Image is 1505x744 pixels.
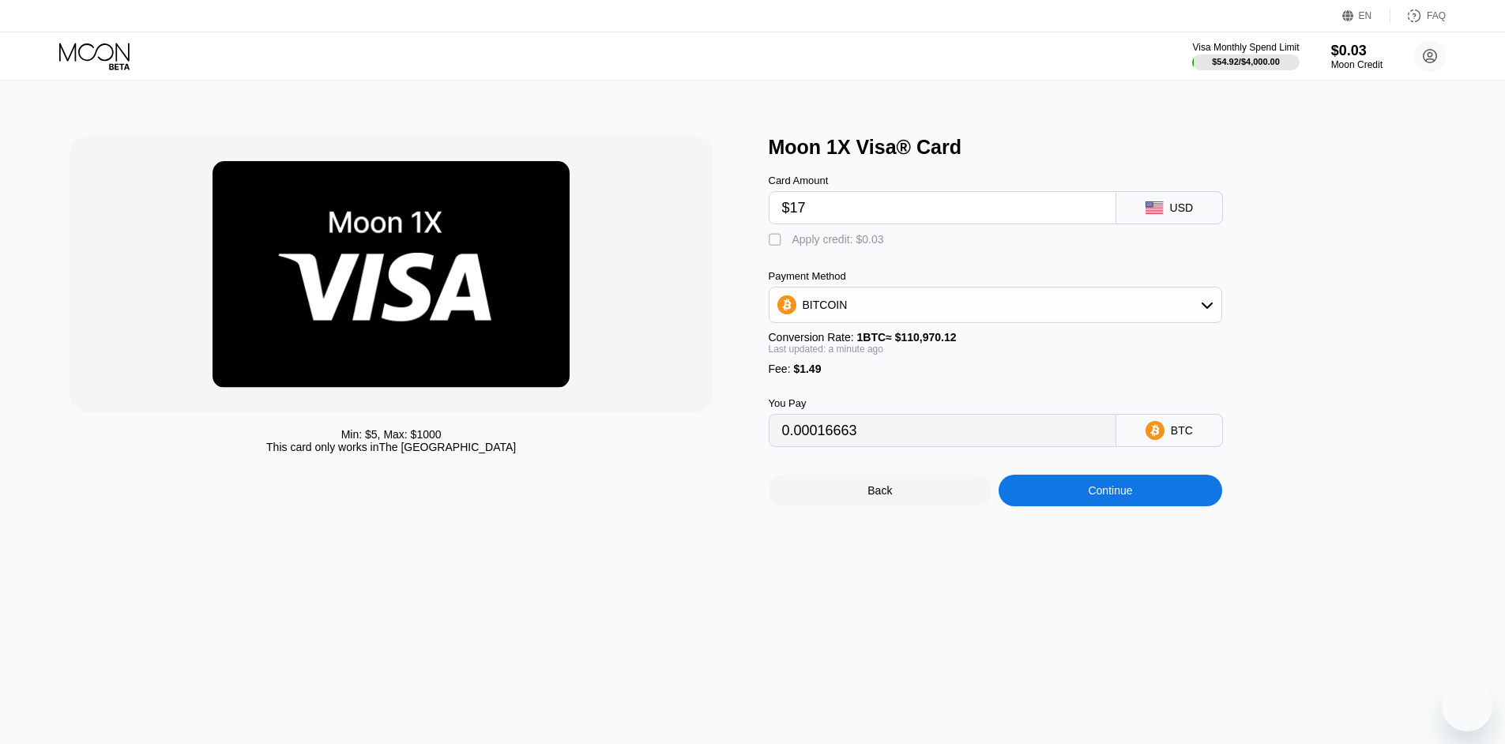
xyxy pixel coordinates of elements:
[769,397,1116,409] div: You Pay
[1331,43,1383,70] div: $0.03Moon Credit
[1427,10,1446,21] div: FAQ
[1442,681,1492,731] iframe: Button to launch messaging window
[1171,424,1193,437] div: BTC
[1212,57,1280,66] div: $54.92 / $4,000.00
[1390,8,1446,24] div: FAQ
[266,441,516,453] div: This card only works in The [GEOGRAPHIC_DATA]
[341,428,442,441] div: Min: $ 5 , Max: $ 1000
[792,233,884,246] div: Apply credit: $0.03
[769,331,1222,344] div: Conversion Rate:
[769,289,1221,321] div: BITCOIN
[769,475,992,506] div: Back
[999,475,1222,506] div: Continue
[769,344,1222,355] div: Last updated: a minute ago
[769,270,1222,282] div: Payment Method
[1088,484,1132,497] div: Continue
[769,363,1222,375] div: Fee :
[857,331,957,344] span: 1 BTC ≈ $110,970.12
[1170,201,1194,214] div: USD
[793,363,821,375] span: $1.49
[1331,43,1383,59] div: $0.03
[1342,8,1390,24] div: EN
[769,175,1116,186] div: Card Amount
[1192,42,1299,70] div: Visa Monthly Spend Limit$54.92/$4,000.00
[769,136,1452,159] div: Moon 1X Visa® Card
[1192,42,1299,53] div: Visa Monthly Spend Limit
[782,192,1103,224] input: $0.00
[867,484,892,497] div: Back
[769,232,784,248] div: 
[803,299,848,311] div: BITCOIN
[1331,59,1383,70] div: Moon Credit
[1359,10,1372,21] div: EN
